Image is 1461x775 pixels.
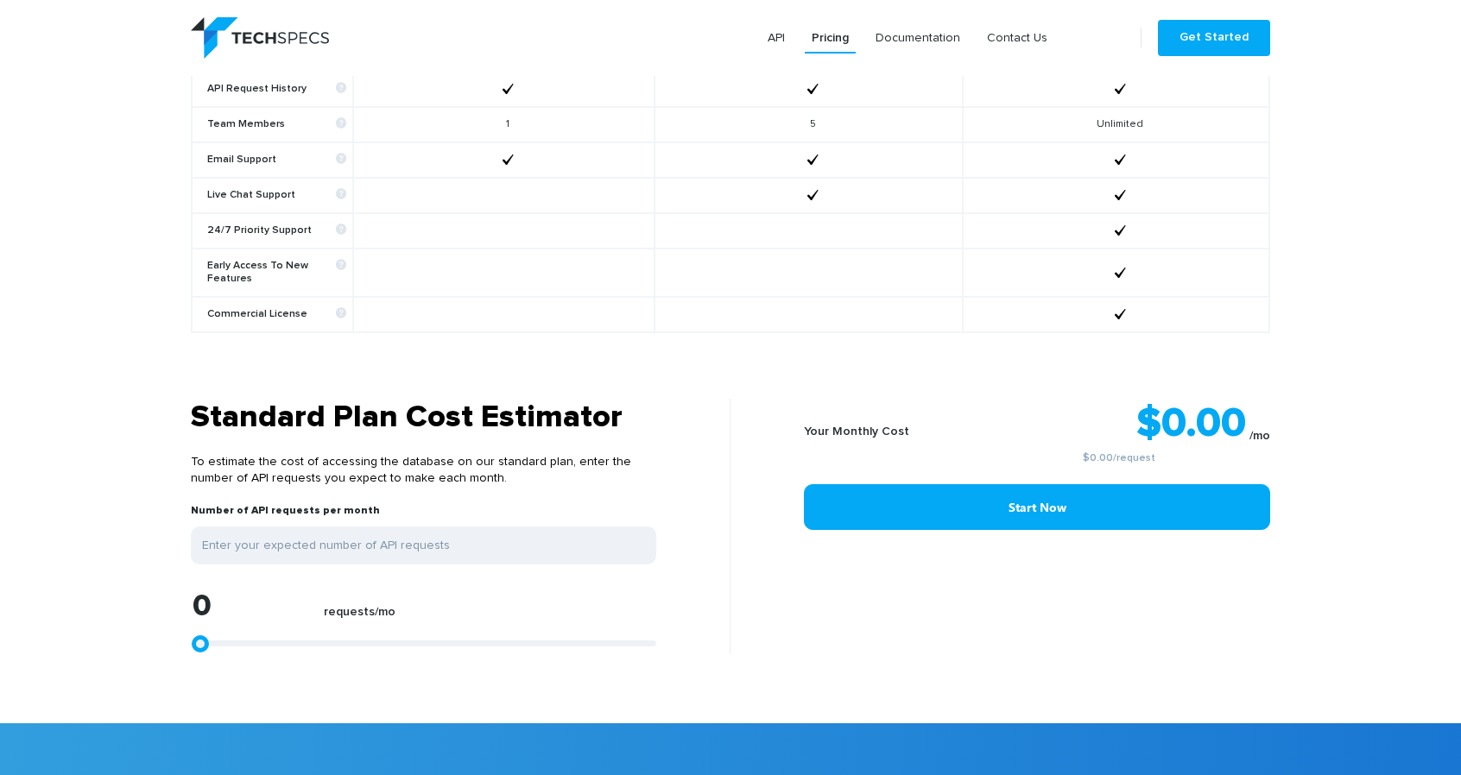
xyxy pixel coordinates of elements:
[207,154,346,167] b: Email Support
[207,83,346,96] b: API Request History
[324,605,395,628] label: requests/mo
[805,22,856,54] a: Pricing
[967,453,1270,463] small: /request
[655,107,963,142] td: 5
[207,189,346,202] b: Live Chat Support
[963,107,1269,142] td: Unlimited
[191,17,329,59] img: logo
[804,425,909,438] b: Your Monthly Cost
[1158,20,1270,56] a: Get Started
[804,484,1270,530] a: Start Now
[191,437,656,504] p: To estimate the cost of accessing the database on our standard plan, enter the number of API requ...
[1136,403,1246,444] strong: $0.00
[191,504,380,526] label: Number of API requests per month
[207,118,346,131] b: Team Members
[207,308,346,321] b: Commercial License
[207,260,346,286] b: Early Access To New Features
[353,107,654,142] td: 1
[191,526,656,564] input: Enter your expected number of API requests
[191,399,656,437] h3: Standard Plan Cost Estimator
[207,224,346,237] b: 24/7 Priority Support
[980,22,1054,54] a: Contact Us
[1249,430,1270,442] sub: /mo
[869,22,967,54] a: Documentation
[1083,453,1113,463] a: $0.00
[761,22,792,54] a: API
